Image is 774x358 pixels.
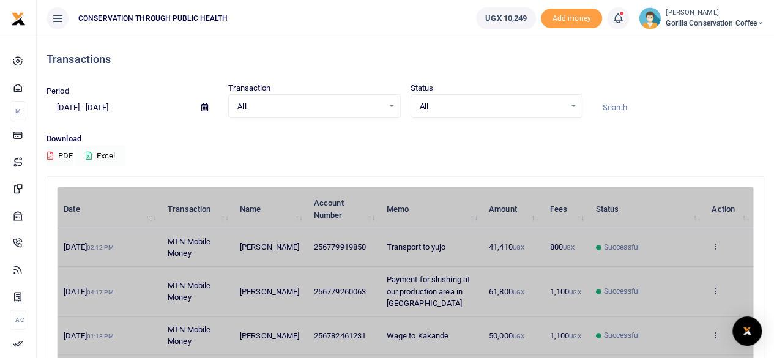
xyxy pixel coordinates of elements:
span: UGX 10,249 [485,12,527,24]
input: Search [592,97,764,118]
button: Excel [75,146,125,166]
img: logo-small [11,12,26,26]
span: Add money [541,9,602,29]
label: Period [47,85,69,97]
button: PDF [47,146,73,166]
a: Add money [541,13,602,22]
input: select period [47,97,192,118]
label: Transaction [228,82,270,94]
li: Ac [10,310,26,330]
li: Wallet ballance [471,7,541,29]
li: M [10,101,26,121]
span: All [237,100,382,113]
div: Open Intercom Messenger [732,316,762,346]
p: Download [47,133,764,146]
small: [PERSON_NAME] [666,8,764,18]
a: profile-user [PERSON_NAME] Gorilla Conservation Coffee [639,7,764,29]
span: All [420,100,565,113]
a: logo-small logo-large logo-large [11,13,26,23]
label: Status [411,82,434,94]
img: profile-user [639,7,661,29]
h4: Transactions [47,53,764,66]
li: Toup your wallet [541,9,602,29]
span: Gorilla Conservation Coffee [666,18,764,29]
span: CONSERVATION THROUGH PUBLIC HEALTH [73,13,233,24]
a: UGX 10,249 [476,7,536,29]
